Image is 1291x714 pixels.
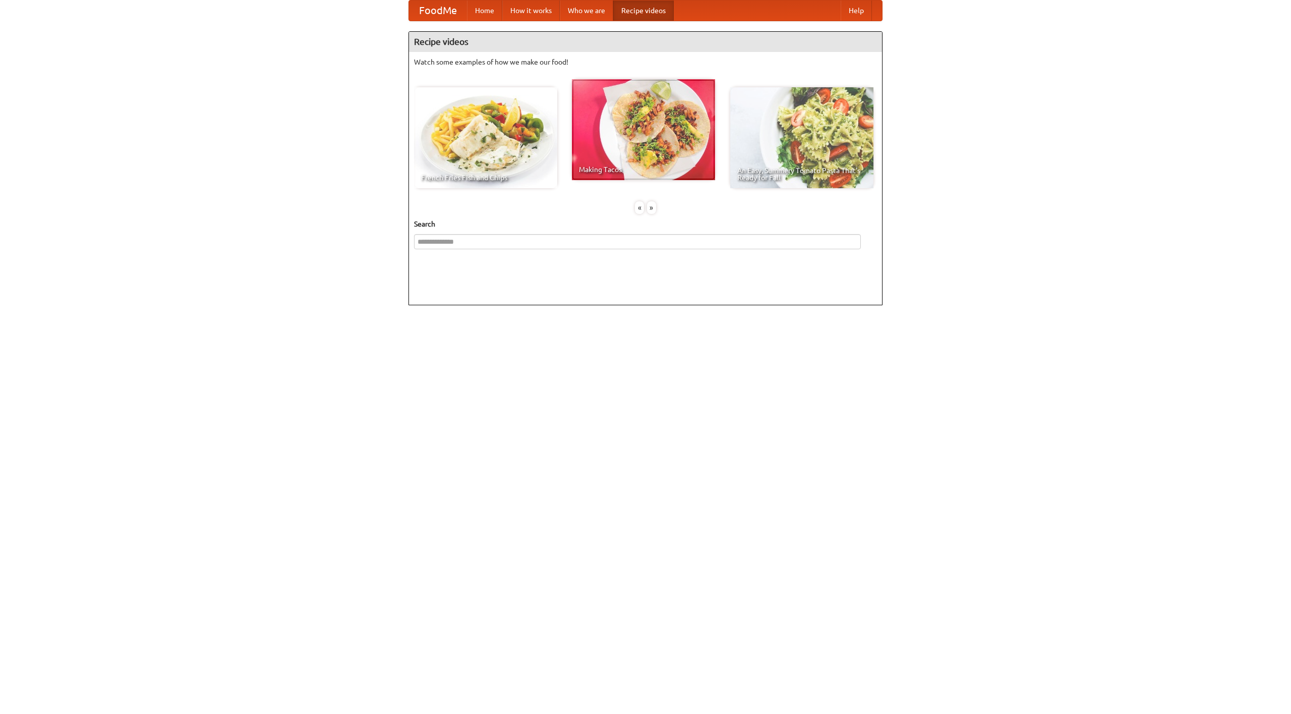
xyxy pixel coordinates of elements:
[635,201,644,214] div: «
[647,201,656,214] div: »
[613,1,674,21] a: Recipe videos
[421,174,550,181] span: French Fries Fish and Chips
[414,87,557,188] a: French Fries Fish and Chips
[737,167,866,181] span: An Easy, Summery Tomato Pasta That's Ready for Fall
[572,79,715,180] a: Making Tacos
[560,1,613,21] a: Who we are
[841,1,872,21] a: Help
[502,1,560,21] a: How it works
[414,57,877,67] p: Watch some examples of how we make our food!
[409,32,882,52] h4: Recipe videos
[730,87,873,188] a: An Easy, Summery Tomato Pasta That's Ready for Fall
[409,1,467,21] a: FoodMe
[467,1,502,21] a: Home
[579,166,708,173] span: Making Tacos
[414,219,877,229] h5: Search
